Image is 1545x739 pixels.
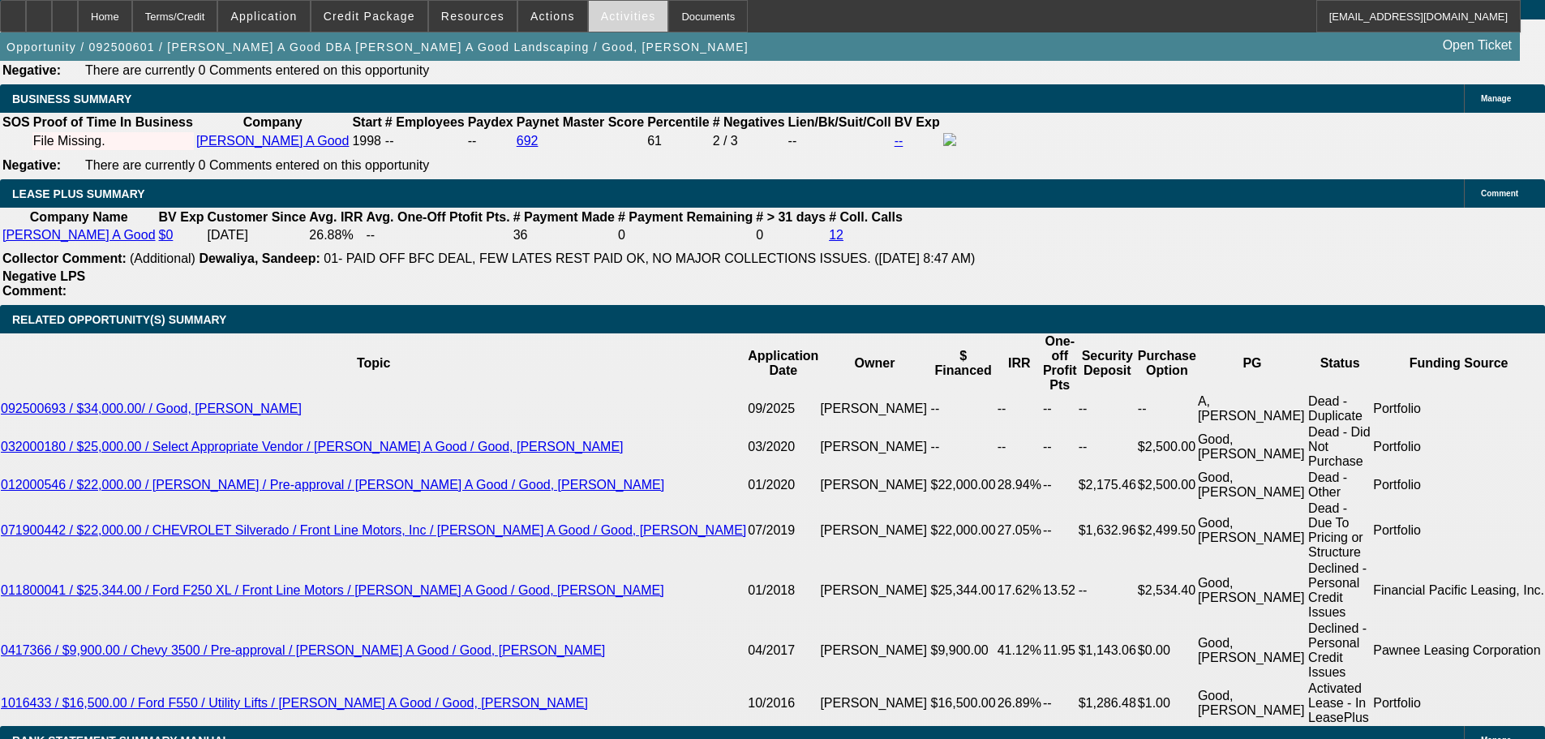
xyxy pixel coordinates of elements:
[997,501,1042,561] td: 27.05%
[1372,393,1545,424] td: Portfolio
[12,313,226,326] span: RELATED OPPORTUNITY(S) SUMMARY
[930,561,997,621] td: $25,344.00
[85,158,429,172] span: There are currently 0 Comments entered on this opportunity
[1372,470,1545,501] td: Portfolio
[747,424,819,470] td: 03/2020
[1137,424,1197,470] td: $2,500.00
[1078,424,1137,470] td: --
[1197,681,1307,726] td: Good, [PERSON_NAME]
[324,10,415,23] span: Credit Package
[819,424,929,470] td: [PERSON_NAME]
[1078,621,1137,681] td: $1,143.06
[2,158,61,172] b: Negative:
[230,10,297,23] span: Application
[429,1,517,32] button: Resources
[997,333,1042,393] th: IRR
[1137,470,1197,501] td: $2,500.00
[788,115,891,129] b: Lien/Bk/Suit/Coll
[2,251,127,265] b: Collector Comment:
[530,10,575,23] span: Actions
[788,132,892,150] td: --
[1197,393,1307,424] td: A, [PERSON_NAME]
[1137,621,1197,681] td: $0.00
[12,92,131,105] span: BUSINESS SUMMARY
[1307,470,1372,501] td: Dead - Other
[2,63,61,77] b: Negative:
[930,681,997,726] td: $16,500.00
[943,133,956,146] img: facebook-icon.png
[1197,333,1307,393] th: PG
[997,561,1042,621] td: 17.62%
[1078,470,1137,501] td: $2,175.46
[1372,561,1545,621] td: Financial Pacific Leasing, Inc.
[1307,561,1372,621] td: Declined - Personal Credit Issues
[747,681,819,726] td: 10/2016
[518,1,587,32] button: Actions
[33,134,193,148] div: File Missing.
[747,621,819,681] td: 04/2017
[1042,561,1078,621] td: 13.52
[1307,333,1372,393] th: Status
[819,681,929,726] td: [PERSON_NAME]
[1137,333,1197,393] th: Purchase Option
[1307,501,1372,561] td: Dead - Due To Pricing or Structure
[1481,94,1511,103] span: Manage
[1078,501,1137,561] td: $1,632.96
[468,115,513,129] b: Paydex
[819,470,929,501] td: [PERSON_NAME]
[1137,501,1197,561] td: $2,499.50
[1042,333,1078,393] th: One-off Profit Pts
[930,501,997,561] td: $22,000.00
[243,115,303,129] b: Company
[311,1,427,32] button: Credit Package
[159,228,174,242] a: $0
[1307,424,1372,470] td: Dead - Did Not Purchase
[589,1,668,32] button: Activities
[997,424,1042,470] td: --
[1137,393,1197,424] td: --
[819,561,929,621] td: [PERSON_NAME]
[618,210,753,224] b: # Payment Remaining
[1197,561,1307,621] td: Good, [PERSON_NAME]
[617,227,753,243] td: 0
[207,227,307,243] td: [DATE]
[819,501,929,561] td: [PERSON_NAME]
[997,621,1042,681] td: 41.12%
[930,621,997,681] td: $9,900.00
[1078,393,1137,424] td: --
[647,134,709,148] div: 61
[1307,621,1372,681] td: Declined - Personal Credit Issues
[30,210,128,224] b: Company Name
[85,63,429,77] span: There are currently 0 Comments entered on this opportunity
[1042,621,1078,681] td: 11.95
[352,115,381,129] b: Start
[1307,681,1372,726] td: Activated Lease - In LeasePlus
[930,393,997,424] td: --
[747,501,819,561] td: 07/2019
[1078,333,1137,393] th: Security Deposit
[819,621,929,681] td: [PERSON_NAME]
[517,134,539,148] a: 692
[1137,681,1197,726] td: $1.00
[1372,333,1545,393] th: Funding Source
[819,393,929,424] td: [PERSON_NAME]
[366,210,509,224] b: Avg. One-Off Ptofit Pts.
[756,210,826,224] b: # > 31 days
[1,402,302,415] a: 092500693 / $34,000.00/ / Good, [PERSON_NAME]
[930,333,997,393] th: $ Financed
[199,251,320,265] b: Dewaliya, Sandeep:
[1,478,664,492] a: 012000546 / $22,000.00 / [PERSON_NAME] / Pre-approval / [PERSON_NAME] A Good / Good, [PERSON_NAME]
[747,393,819,424] td: 09/2025
[895,115,940,129] b: BV Exp
[513,210,615,224] b: # Payment Made
[1,643,605,657] a: 0417366 / $9,900.00 / Chevy 3500 / Pre-approval / [PERSON_NAME] A Good / Good, [PERSON_NAME]
[755,227,826,243] td: 0
[2,269,85,298] b: Negative LPS Comment:
[1197,470,1307,501] td: Good, [PERSON_NAME]
[1042,681,1078,726] td: --
[1372,501,1545,561] td: Portfolio
[1042,393,1078,424] td: --
[6,41,749,54] span: Opportunity / 092500601 / [PERSON_NAME] A Good DBA [PERSON_NAME] A Good Landscaping / Good, [PERS...
[1436,32,1518,59] a: Open Ticket
[1307,393,1372,424] td: Dead - Duplicate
